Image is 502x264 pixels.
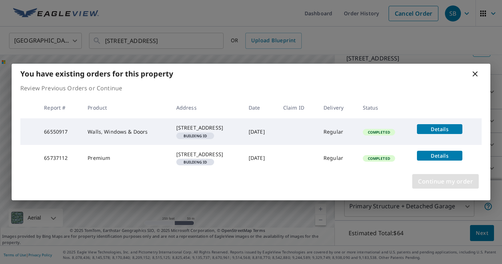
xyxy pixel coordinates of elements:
span: Completed [364,130,394,135]
span: Completed [364,156,394,161]
div: [STREET_ADDRESS] [176,151,237,158]
td: [DATE] [243,118,277,145]
th: Delivery [318,97,357,118]
td: Regular [318,145,357,171]
td: Walls, Windows & Doors [82,118,170,145]
button: Continue my order [412,174,479,189]
th: Status [357,97,411,118]
p: Review Previous Orders or Continue [20,84,482,92]
th: Date [243,97,277,118]
td: Regular [318,118,357,145]
th: Claim ID [277,97,318,118]
em: Building ID [184,160,207,164]
th: Report # [38,97,82,118]
td: 66550917 [38,118,82,145]
button: detailsBtn-66550917 [417,124,462,134]
td: [DATE] [243,145,277,171]
td: Premium [82,145,170,171]
span: Details [421,152,458,159]
td: 65737112 [38,145,82,171]
th: Address [170,97,243,118]
th: Product [82,97,170,118]
b: You have existing orders for this property [20,69,173,79]
span: Details [421,126,458,133]
button: detailsBtn-65737112 [417,151,462,161]
span: Continue my order [418,176,473,186]
div: [STREET_ADDRESS] [176,124,237,131]
em: Building ID [184,134,207,138]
